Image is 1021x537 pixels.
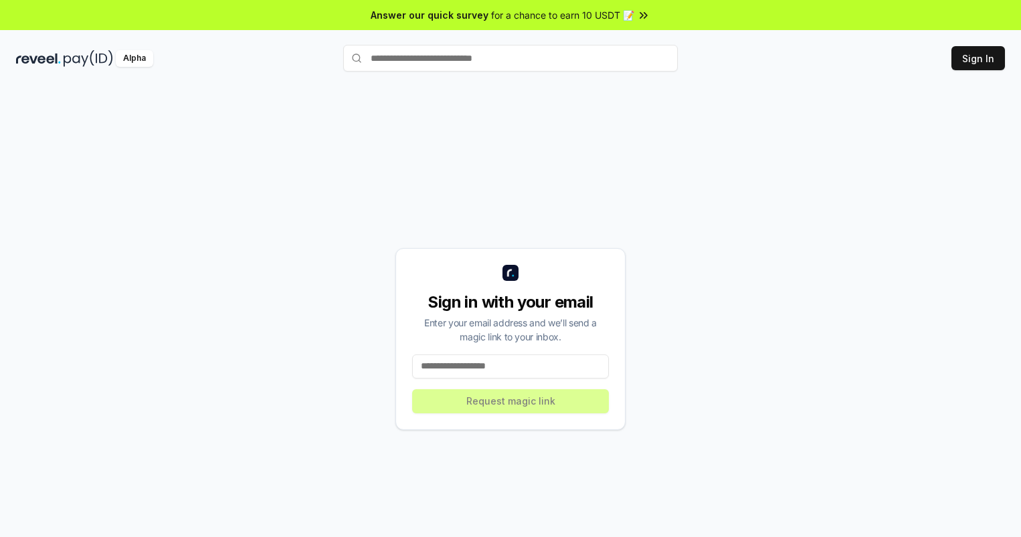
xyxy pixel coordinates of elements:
span: Answer our quick survey [371,8,488,22]
div: Alpha [116,50,153,67]
img: logo_small [502,265,519,281]
img: reveel_dark [16,50,61,67]
span: for a chance to earn 10 USDT 📝 [491,8,634,22]
img: pay_id [64,50,113,67]
div: Enter your email address and we’ll send a magic link to your inbox. [412,316,609,344]
button: Sign In [951,46,1005,70]
div: Sign in with your email [412,292,609,313]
